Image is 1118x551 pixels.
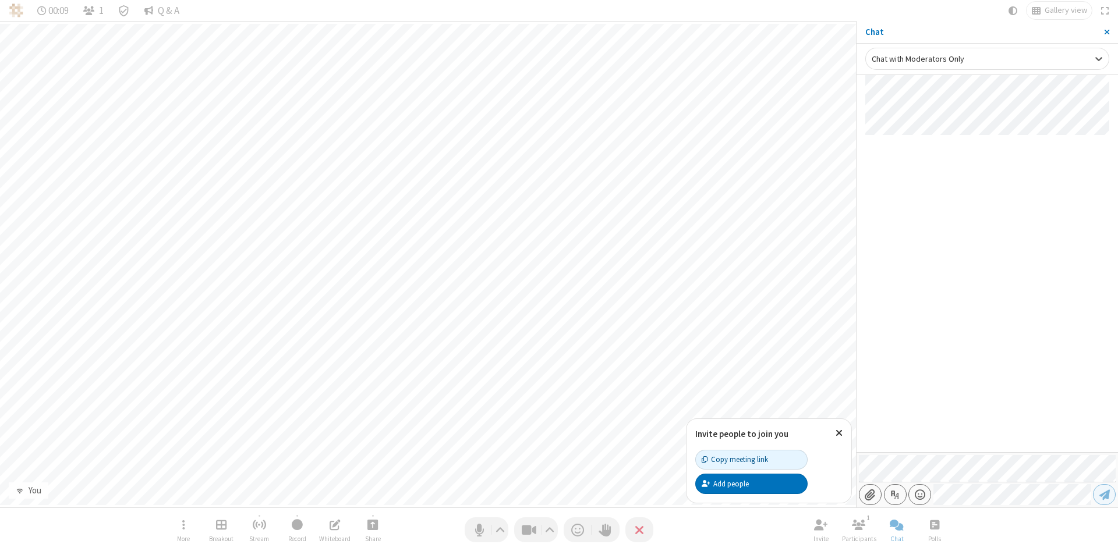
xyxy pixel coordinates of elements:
div: Meeting details Encryption enabled [113,2,135,19]
button: Open poll [917,513,952,546]
button: Change layout [1027,2,1092,19]
button: Send message [1093,484,1116,505]
span: Invite [813,535,829,542]
button: Open menu [908,484,931,505]
span: Share [365,535,381,542]
span: 1 [99,5,104,16]
button: Close sidebar [1095,21,1118,43]
button: Raise hand [592,517,620,542]
button: Close popover [827,419,851,447]
button: Open participant list [78,2,108,19]
button: End or leave meeting [625,517,653,542]
button: Start streaming [242,513,277,546]
button: Send a reaction [564,517,592,542]
button: Q & A [139,2,184,19]
button: Start sharing [355,513,390,546]
button: Invite participants (Alt+I) [804,513,838,546]
button: Audio settings [493,517,508,542]
button: Open participant list [841,513,876,546]
span: Polls [928,535,941,542]
span: Chat with Moderators Only [872,54,964,64]
span: Stream [249,535,269,542]
button: Start recording [279,513,314,546]
button: Close chat [879,513,914,546]
span: 00:09 [48,5,69,16]
span: Whiteboard [319,535,351,542]
span: Record [288,535,306,542]
span: More [177,535,190,542]
button: Open menu [166,513,201,546]
span: Chat [890,535,904,542]
button: Using system theme [1004,2,1023,19]
div: You [24,484,45,497]
div: Copy meeting link [702,454,768,465]
span: Participants [842,535,876,542]
label: Invite people to join you [695,428,788,439]
span: Breakout [209,535,233,542]
button: Video setting [542,517,558,542]
button: Mute (Alt+A) [465,517,508,542]
button: Stop video (Alt+V) [514,517,558,542]
img: QA Selenium DO NOT DELETE OR CHANGE [9,3,23,17]
span: Gallery view [1045,6,1087,15]
button: Open shared whiteboard [317,513,352,546]
button: Add people [695,474,808,493]
button: Manage Breakout Rooms [204,513,239,546]
button: Fullscreen [1096,2,1114,19]
span: Q & A [158,5,179,16]
div: Timer [33,2,74,19]
div: 1 [864,513,873,523]
p: Chat [865,26,1095,39]
button: Show formatting [884,484,907,505]
button: Copy meeting link [695,450,808,470]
